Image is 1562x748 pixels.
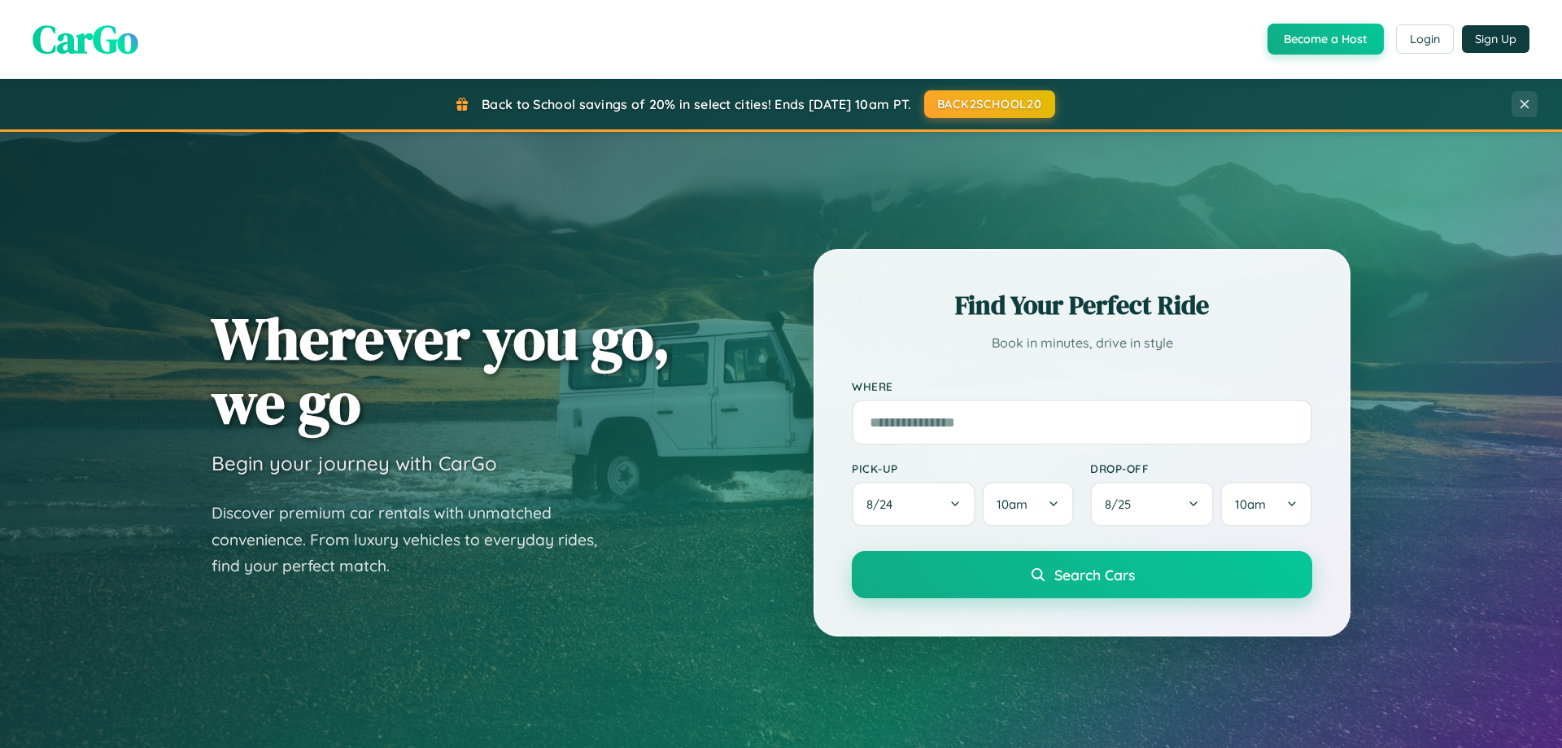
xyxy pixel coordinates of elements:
button: BACK2SCHOOL20 [924,90,1055,118]
span: Back to School savings of 20% in select cities! Ends [DATE] 10am PT. [482,96,911,112]
p: Discover premium car rentals with unmatched convenience. From luxury vehicles to everyday rides, ... [212,500,618,580]
button: 10am [982,482,1074,527]
span: 10am [997,496,1028,512]
button: Become a Host [1267,24,1384,55]
button: 8/24 [852,482,975,527]
label: Pick-up [852,461,1074,475]
span: Search Cars [1054,566,1135,584]
span: CarGo [33,12,138,66]
span: 10am [1235,496,1266,512]
button: Login [1396,24,1454,54]
p: Book in minutes, drive in style [852,331,1312,355]
label: Where [852,379,1312,393]
button: Search Cars [852,551,1312,598]
h1: Wherever you go, we go [212,306,670,435]
button: 8/25 [1090,482,1214,527]
label: Drop-off [1090,461,1312,475]
button: 10am [1220,482,1312,527]
button: Sign Up [1462,25,1529,53]
span: 8 / 24 [866,496,901,512]
h3: Begin your journey with CarGo [212,451,497,475]
span: 8 / 25 [1105,496,1139,512]
h2: Find Your Perfect Ride [852,287,1312,323]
